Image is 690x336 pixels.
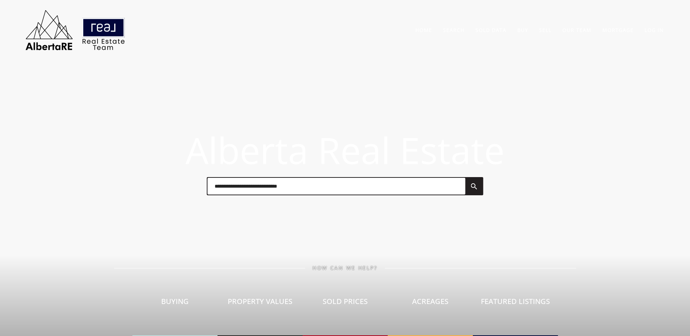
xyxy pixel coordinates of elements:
[323,296,368,306] span: Sold Prices
[303,271,388,336] a: Sold Prices
[475,27,506,33] a: Sold Data
[21,7,130,53] img: AlbertaRE Real Estate Team | Real Broker
[539,27,551,33] a: Sell
[388,271,473,336] a: Acreages
[132,271,218,336] a: Buying
[562,27,591,33] a: Our Team
[443,27,464,33] a: Search
[415,27,432,33] a: Home
[645,27,664,33] a: Log In
[161,296,189,306] span: Buying
[602,27,634,33] a: Mortgage
[481,296,550,306] span: Featured Listings
[412,296,448,306] span: Acreages
[228,296,292,306] span: Property Values
[473,271,558,336] a: Featured Listings
[218,271,303,336] a: Property Values
[517,27,528,33] a: Buy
